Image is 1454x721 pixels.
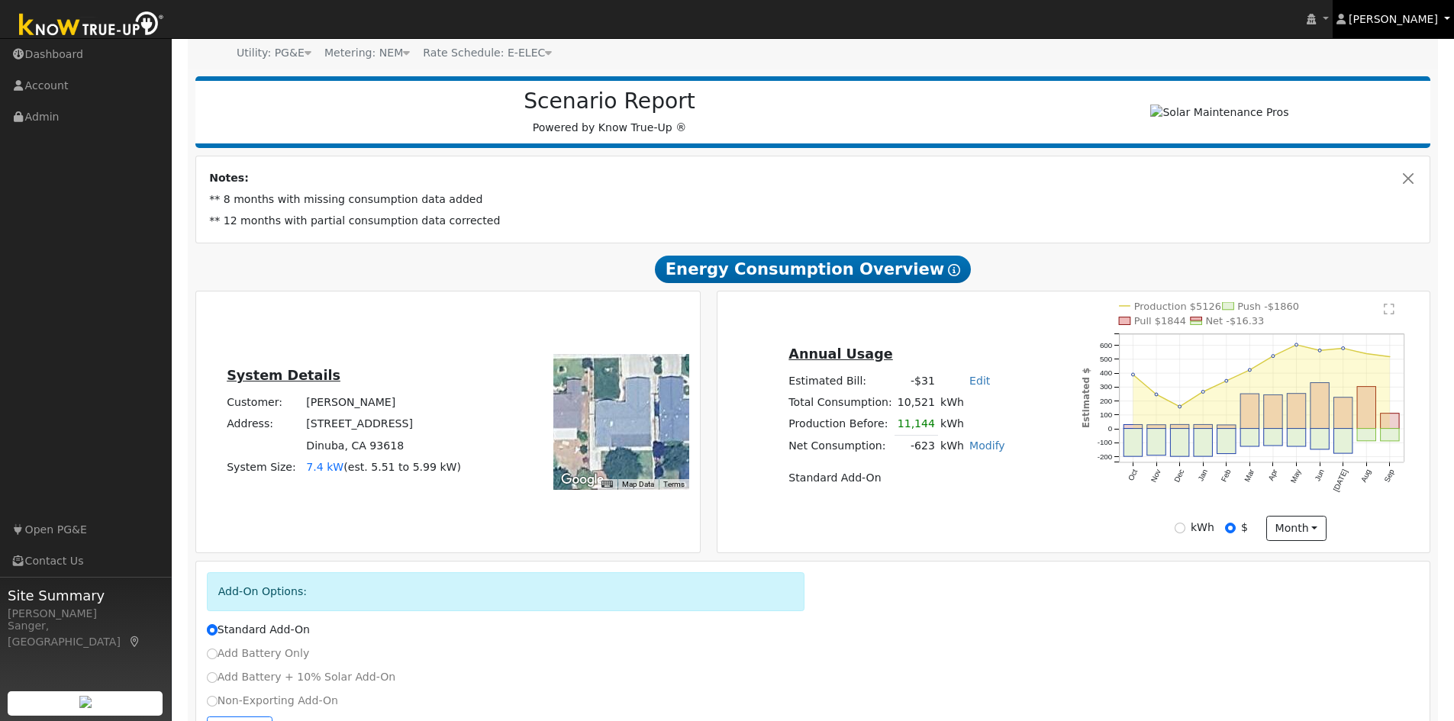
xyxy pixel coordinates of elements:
[207,693,338,709] label: Non-Exporting Add-On
[8,585,163,606] span: Site Summary
[207,189,1420,211] td: ** 8 months with missing consumption data added
[1171,428,1189,456] rect: onclick=""
[304,414,464,435] td: [STREET_ADDRESS]
[1147,428,1165,455] rect: onclick=""
[79,696,92,708] img: retrieve
[1381,428,1399,440] rect: onclick=""
[1197,468,1210,482] text: Jan
[1240,394,1259,429] rect: onclick=""
[1149,468,1162,484] text: Nov
[227,368,340,383] u: System Details
[1098,438,1113,446] text: -100
[224,392,304,414] td: Customer:
[1225,379,1228,382] circle: onclick=""
[895,413,937,435] td: 11,144
[1334,428,1352,453] rect: onclick=""
[1100,340,1113,349] text: 600
[1172,468,1185,484] text: Dec
[1217,425,1236,429] rect: onclick=""
[1132,373,1135,376] circle: onclick=""
[207,669,396,685] label: Add Battery + 10% Solar Add-On
[1388,355,1391,358] circle: onclick=""
[1194,424,1212,428] rect: onclick=""
[1134,300,1221,311] text: Production $5126
[224,414,304,435] td: Address:
[1334,397,1352,428] rect: onclick=""
[237,45,311,61] div: Utility: PG&E
[1147,424,1165,428] rect: onclick=""
[1311,382,1329,428] rect: onclick=""
[786,391,895,413] td: Total Consumption:
[304,456,464,478] td: System Size
[948,264,960,276] i: Show Help
[224,456,304,478] td: System Size:
[1342,346,1345,349] circle: onclick=""
[306,461,343,473] span: 7.4 kW
[1220,467,1233,482] text: Feb
[1108,424,1113,433] text: 0
[786,413,895,435] td: Production Before:
[1384,302,1394,314] text: 
[1267,467,1280,481] text: Apr
[207,696,218,707] input: Non-Exporting Add-On
[1155,393,1158,396] circle: onclick=""
[1238,300,1300,311] text: Push -$1860
[304,435,464,456] td: Dinuba, CA 93618
[207,645,310,661] label: Add Battery Only
[895,370,937,391] td: -$31
[211,89,1008,114] h2: Scenario Report
[348,461,457,473] span: est. 5.51 to 5.99 kW
[1241,520,1248,536] label: $
[1272,354,1275,357] circle: onclick=""
[1217,428,1236,453] rect: onclick=""
[1134,315,1186,327] text: Pull $1844
[601,479,612,490] button: Keyboard shortcuts
[1381,413,1399,428] rect: onclick=""
[1171,424,1189,428] rect: onclick=""
[1100,396,1113,404] text: 200
[1266,516,1327,542] button: month
[1357,428,1375,440] rect: onclick=""
[655,256,971,283] span: Energy Consumption Overview
[786,370,895,391] td: Estimated Bill:
[207,649,218,659] input: Add Battery Only
[304,392,464,414] td: [PERSON_NAME]
[938,435,967,457] td: kWh
[1100,369,1113,377] text: 400
[207,624,218,635] input: Standard Add-On
[1175,523,1185,533] input: kWh
[1314,468,1327,482] text: Jun
[1100,410,1113,419] text: 100
[786,435,895,457] td: Net Consumption:
[1202,390,1205,393] circle: onclick=""
[1288,393,1306,428] rect: onclick=""
[1359,468,1372,483] text: Aug
[1240,428,1259,446] rect: onclick=""
[207,572,805,611] div: Add-On Options:
[1295,343,1298,346] circle: onclick=""
[1311,428,1329,449] rect: onclick=""
[1288,428,1306,446] rect: onclick=""
[1249,369,1252,372] circle: onclick=""
[663,480,685,488] a: Terms (opens in new tab)
[786,468,1007,489] td: Standard Add-On
[1332,468,1349,493] text: [DATE]
[622,479,654,490] button: Map Data
[8,618,163,650] div: Sanger, [GEOGRAPHIC_DATA]
[203,89,1017,136] div: Powered by Know True-Up ®
[969,375,990,387] a: Edit
[8,606,163,622] div: [PERSON_NAME]
[895,391,937,413] td: 10,521
[1349,13,1438,25] span: [PERSON_NAME]
[1081,367,1091,427] text: Estimated $
[457,461,462,473] span: )
[343,461,348,473] span: (
[1264,394,1282,428] rect: onclick=""
[11,8,172,43] img: Know True-Up
[938,391,1008,413] td: kWh
[324,45,410,61] div: Metering: NEM
[557,470,608,490] a: Open this area in Google Maps (opens a new window)
[1319,349,1322,352] circle: onclick=""
[1357,386,1375,428] rect: onclick=""
[1289,468,1303,484] text: May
